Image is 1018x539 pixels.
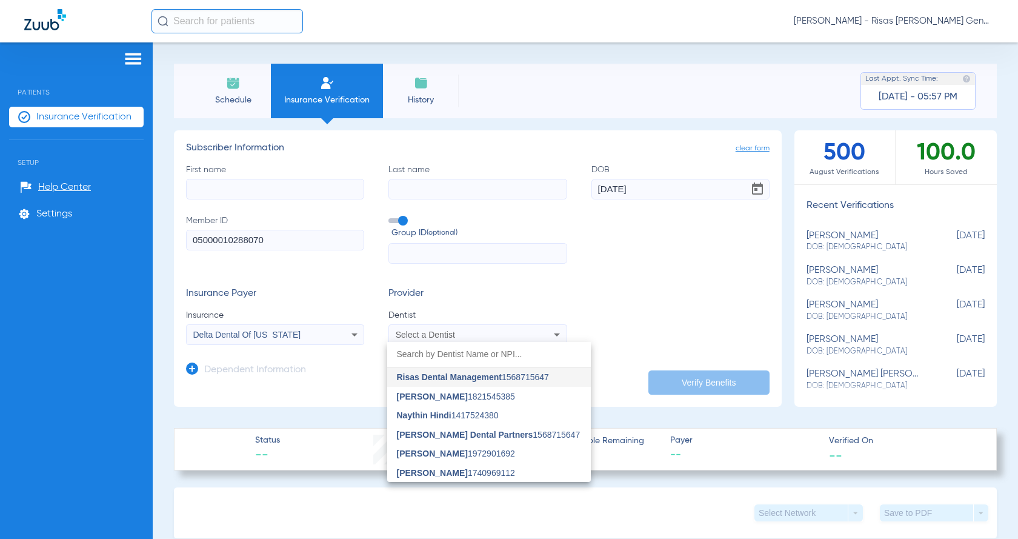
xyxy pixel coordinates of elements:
span: 1568715647 [397,430,581,439]
span: [PERSON_NAME] [397,468,468,478]
span: 1972901692 [397,449,515,458]
span: [PERSON_NAME] [397,392,468,401]
span: Naythin Hindi [397,410,451,420]
span: 1821545385 [397,392,515,401]
span: [PERSON_NAME] Dental Partners [397,430,533,440]
span: [PERSON_NAME] [397,449,468,458]
span: Risas Dental Management [397,372,502,382]
iframe: Chat Widget [957,481,1018,539]
input: dropdown search [387,342,591,367]
span: 1417524380 [397,411,499,420]
span: 1740969112 [397,469,515,477]
span: 1568715647 [397,373,549,381]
